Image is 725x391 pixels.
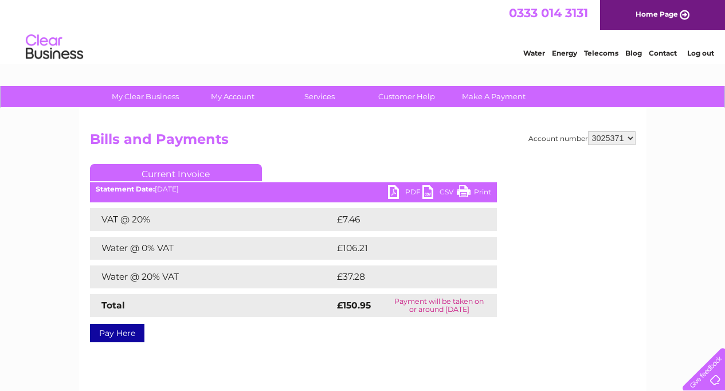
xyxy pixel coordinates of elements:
div: [DATE] [90,185,497,193]
a: Print [457,185,491,202]
a: My Account [185,86,280,107]
div: Clear Business is a trading name of Verastar Limited (registered in [GEOGRAPHIC_DATA] No. 3667643... [92,6,634,56]
a: Current Invoice [90,164,262,181]
strong: £150.95 [337,300,371,311]
a: Services [272,86,367,107]
strong: Total [101,300,125,311]
a: My Clear Business [98,86,193,107]
b: Statement Date: [96,185,155,193]
td: Payment will be taken on or around [DATE] [382,294,497,317]
a: Telecoms [584,49,618,57]
h2: Bills and Payments [90,131,636,153]
a: 0333 014 3131 [509,6,588,20]
a: Contact [649,49,677,57]
td: VAT @ 20% [90,208,334,231]
a: Water [523,49,545,57]
td: Water @ 0% VAT [90,237,334,260]
td: £7.46 [334,208,470,231]
td: £106.21 [334,237,475,260]
a: PDF [388,185,422,202]
td: Water @ 20% VAT [90,265,334,288]
a: Customer Help [359,86,454,107]
a: Energy [552,49,577,57]
div: Account number [528,131,636,145]
img: logo.png [25,30,84,65]
a: Log out [687,49,714,57]
a: Pay Here [90,324,144,342]
a: Blog [625,49,642,57]
a: Make A Payment [446,86,541,107]
td: £37.28 [334,265,473,288]
a: CSV [422,185,457,202]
